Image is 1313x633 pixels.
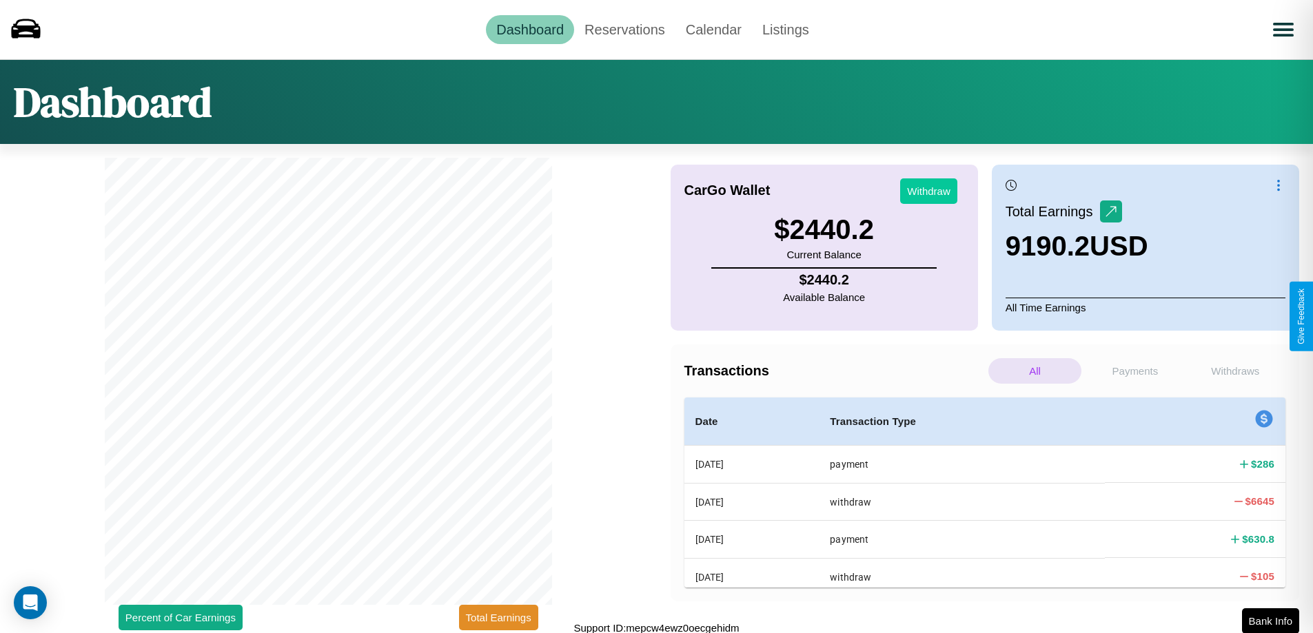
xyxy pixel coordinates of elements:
[14,586,47,619] div: Open Intercom Messenger
[684,183,771,198] h4: CarGo Wallet
[1296,289,1306,344] div: Give Feedback
[1251,569,1274,583] h4: $ 105
[695,413,808,430] h4: Date
[1242,532,1274,546] h4: $ 630.8
[684,446,820,484] th: [DATE]
[459,605,538,630] button: Total Earnings
[684,521,820,558] th: [DATE]
[574,15,675,44] a: Reservations
[774,245,874,264] p: Current Balance
[819,483,1105,520] th: withdraw
[819,558,1105,595] th: withdraw
[1189,358,1282,384] p: Withdraws
[1006,231,1148,262] h3: 9190.2 USD
[675,15,752,44] a: Calendar
[119,605,243,630] button: Percent of Car Earnings
[774,214,874,245] h3: $ 2440.2
[1088,358,1181,384] p: Payments
[819,446,1105,484] th: payment
[988,358,1081,384] p: All
[1006,298,1285,317] p: All Time Earnings
[752,15,820,44] a: Listings
[684,363,985,379] h4: Transactions
[819,521,1105,558] th: payment
[1251,457,1274,471] h4: $ 286
[783,288,865,307] p: Available Balance
[684,483,820,520] th: [DATE]
[783,272,865,288] h4: $ 2440.2
[1264,10,1303,49] button: Open menu
[900,178,957,204] button: Withdraw
[1245,494,1274,508] h4: $ 6645
[1006,199,1100,224] p: Total Earnings
[830,413,1094,430] h4: Transaction Type
[486,15,574,44] a: Dashboard
[14,74,212,130] h1: Dashboard
[684,558,820,595] th: [DATE]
